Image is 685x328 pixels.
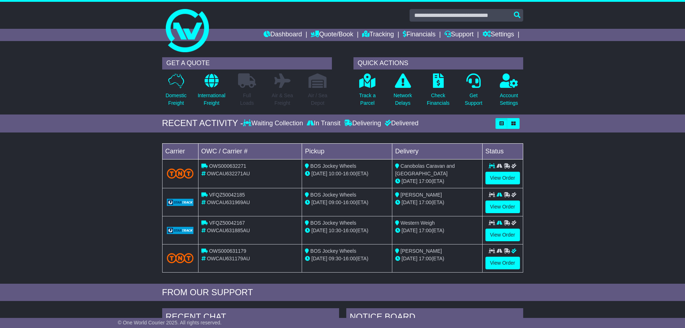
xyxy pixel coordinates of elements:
p: Check Financials [427,92,449,107]
p: Account Settings [500,92,518,107]
div: - (ETA) [305,227,389,234]
span: OWS000631179 [209,248,246,254]
span: VFQZ50042185 [209,192,245,198]
a: Support [444,29,474,41]
div: QUICK ACTIONS [353,57,523,69]
span: VFQZ50042167 [209,220,245,226]
div: In Transit [305,120,342,127]
span: 17:00 [419,199,431,205]
span: 17:00 [419,256,431,261]
a: GetSupport [464,73,483,111]
a: NetworkDelays [393,73,412,111]
span: [PERSON_NAME] [401,192,442,198]
span: 17:00 [419,228,431,233]
span: 10:00 [329,171,341,176]
div: NOTICE BOARD [346,308,523,328]
div: (ETA) [395,178,479,185]
span: [DATE] [311,228,327,233]
div: FROM OUR SUPPORT [162,287,523,298]
p: Network Delays [393,92,412,107]
span: 09:30 [329,256,341,261]
a: InternationalFreight [197,73,226,111]
td: Status [482,143,523,159]
p: Full Loads [238,92,256,107]
span: OWCAU631885AU [207,228,250,233]
a: Financials [403,29,435,41]
span: OWCAU631969AU [207,199,250,205]
span: 10:30 [329,228,341,233]
a: DomesticFreight [165,73,187,111]
div: (ETA) [395,199,479,206]
a: Tracking [362,29,394,41]
a: Quote/Book [311,29,353,41]
span: [DATE] [311,171,327,176]
td: Carrier [162,143,198,159]
a: Dashboard [264,29,302,41]
span: BOS Jockey Wheels [310,192,356,198]
span: 16:00 [343,256,356,261]
div: - (ETA) [305,170,389,178]
img: TNT_Domestic.png [167,253,194,263]
div: RECENT CHAT [162,308,339,328]
div: GET A QUOTE [162,57,332,69]
div: (ETA) [395,227,479,234]
img: GetCarrierServiceLogo [167,227,194,234]
img: GetCarrierServiceLogo [167,199,194,206]
span: Canobolas Caravan and [GEOGRAPHIC_DATA] [395,163,455,176]
td: OWC / Carrier # [198,143,302,159]
div: Waiting Collection [243,120,305,127]
div: (ETA) [395,255,479,262]
td: Pickup [302,143,392,159]
span: [DATE] [402,228,417,233]
a: Settings [483,29,514,41]
a: View Order [485,229,520,241]
div: - (ETA) [305,255,389,262]
span: 09:00 [329,199,341,205]
img: TNT_Domestic.png [167,169,194,178]
span: [DATE] [311,256,327,261]
span: 16:00 [343,199,356,205]
span: OWS000632271 [209,163,246,169]
span: © One World Courier 2025. All rights reserved. [118,320,222,325]
span: [DATE] [311,199,327,205]
p: Air / Sea Depot [308,92,328,107]
span: Western Weigh [401,220,435,226]
a: View Order [485,172,520,184]
div: - (ETA) [305,199,389,206]
a: Track aParcel [359,73,376,111]
span: OWCAU632271AU [207,171,250,176]
a: View Order [485,257,520,269]
span: [DATE] [402,256,417,261]
div: Delivering [342,120,383,127]
p: International Freight [198,92,225,107]
span: [DATE] [402,178,417,184]
p: Domestic Freight [165,92,186,107]
div: RECENT ACTIVITY - [162,118,243,129]
span: BOS Jockey Wheels [310,220,356,226]
span: [DATE] [402,199,417,205]
span: BOS Jockey Wheels [310,248,356,254]
span: [PERSON_NAME] [401,248,442,254]
td: Delivery [392,143,482,159]
span: OWCAU631179AU [207,256,250,261]
a: AccountSettings [499,73,519,111]
a: View Order [485,201,520,213]
span: 16:00 [343,171,356,176]
span: 16:00 [343,228,356,233]
a: CheckFinancials [426,73,450,111]
span: BOS Jockey Wheels [310,163,356,169]
p: Air & Sea Freight [272,92,293,107]
span: 17:00 [419,178,431,184]
div: Delivered [383,120,419,127]
p: Get Support [465,92,482,107]
p: Track a Parcel [359,92,376,107]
